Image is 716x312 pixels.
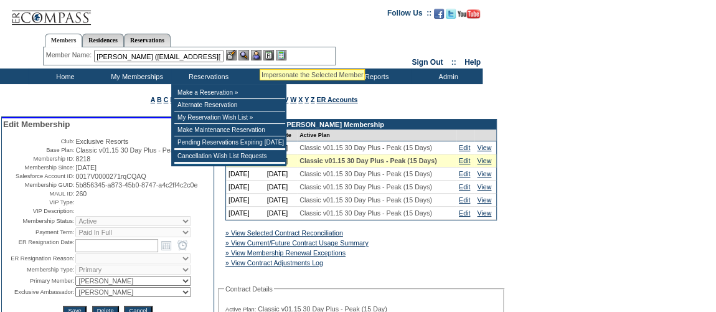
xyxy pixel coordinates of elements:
[311,96,315,103] a: Z
[226,181,265,194] td: [DATE]
[297,130,456,141] td: Active Plan
[3,181,74,189] td: Membership GUID:
[3,173,74,180] td: Salesforce Account ID:
[459,196,470,204] a: Edit
[265,207,298,220] td: [DATE]
[45,34,83,47] a: Members
[477,183,491,191] a: View
[174,150,285,163] td: Cancellation Wish List Requests
[164,96,169,103] a: C
[151,96,155,103] a: A
[451,58,456,67] span: ::
[100,69,171,84] td: My Memberships
[226,207,265,220] td: [DATE]
[464,58,481,67] a: Help
[82,34,124,47] a: Residences
[477,196,491,204] a: View
[3,253,74,263] td: ER Resignation Reason:
[412,58,443,67] a: Sign Out
[298,96,303,103] a: X
[3,120,70,129] span: Edit Membership
[75,155,90,163] span: 8218
[265,181,298,194] td: [DATE]
[446,9,456,19] img: Follow us on Twitter
[176,239,189,252] a: Open the time view popup.
[3,227,74,237] td: Payment Term:
[225,239,369,247] a: » View Current/Future Contract Usage Summary
[174,111,285,124] td: My Reservation Wish List »
[299,183,432,191] span: Classic v01.15 30 Day Plus - Peak (15 Days)
[3,199,74,206] td: VIP Type:
[411,69,483,84] td: Admin
[477,170,491,177] a: View
[157,96,162,103] a: B
[299,209,432,217] span: Classic v01.15 30 Day Plus - Peak (15 Days)
[459,209,470,217] a: Edit
[459,183,470,191] a: Edit
[339,69,411,84] td: Reports
[446,12,456,20] a: Follow us on Twitter
[3,276,74,286] td: Primary Member:
[261,71,363,78] div: Impersonate the Selected Member
[434,12,444,20] a: Become our fan on Facebook
[459,144,470,151] a: Edit
[299,157,436,164] span: Classic v01.15 30 Day Plus - Peak (15 Days)
[3,287,74,297] td: Exclusive Ambassador:
[3,138,74,145] td: Club:
[3,190,74,197] td: MAUL ID:
[3,164,74,171] td: Membership Since:
[3,265,74,275] td: Membership Type:
[459,170,470,177] a: Edit
[28,69,100,84] td: Home
[477,144,491,151] a: View
[304,96,309,103] a: Y
[276,50,286,60] img: b_calculator.gif
[263,50,274,60] img: Reservations
[225,249,346,257] a: » View Membership Renewal Exceptions
[458,9,480,19] img: Subscribe to our YouTube Channel
[226,50,237,60] img: b_edit.gif
[299,144,432,151] span: Classic v01.15 30 Day Plus - Peak (15 Days)
[251,50,261,60] img: Impersonate
[75,146,177,154] span: Classic v01.15 30 Day Plus - Peak
[3,207,74,215] td: VIP Description:
[226,194,265,207] td: [DATE]
[265,194,298,207] td: [DATE]
[3,239,74,252] td: ER Resignation Date:
[75,181,197,189] span: 5b856345-a873-45b0-8747-a4c2ff4c2c0e
[265,168,298,181] td: [DATE]
[290,96,296,103] a: W
[387,7,431,22] td: Follow Us ::
[75,190,87,197] span: 260
[3,146,74,154] td: Base Plan:
[224,285,274,293] legend: Contract Details
[75,164,97,171] span: [DATE]
[3,216,74,226] td: Membership Status:
[124,34,171,47] a: Reservations
[226,168,265,181] td: [DATE]
[226,120,496,130] td: Contracts for the [PERSON_NAME] Membership
[225,229,343,237] a: » View Selected Contract Reconciliation
[3,155,74,163] td: Membership ID:
[299,170,432,177] span: Classic v01.15 30 Day Plus - Peak (15 Days)
[174,99,285,111] td: Alternate Reservation
[316,96,357,103] a: ER Accounts
[159,239,173,252] a: Open the calendar popup.
[299,196,432,204] span: Classic v01.15 30 Day Plus - Peak (15 Days)
[46,50,94,60] div: Member Name:
[459,157,470,164] a: Edit
[225,259,323,267] a: » View Contract Adjustments Log
[174,136,285,149] td: Pending Reservations Expiring [DATE]
[75,138,128,145] span: Exclusive Resorts
[243,69,339,84] td: Vacation Collection
[434,9,444,19] img: Become our fan on Facebook
[238,50,249,60] img: View
[174,87,285,99] td: Make a Reservation »
[171,69,243,84] td: Reservations
[174,124,285,136] td: Make Maintenance Reservation
[477,157,491,164] a: View
[75,173,146,180] span: 0017V0000271rqCQAQ
[458,12,480,20] a: Subscribe to our YouTube Channel
[170,96,175,103] a: D
[477,209,491,217] a: View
